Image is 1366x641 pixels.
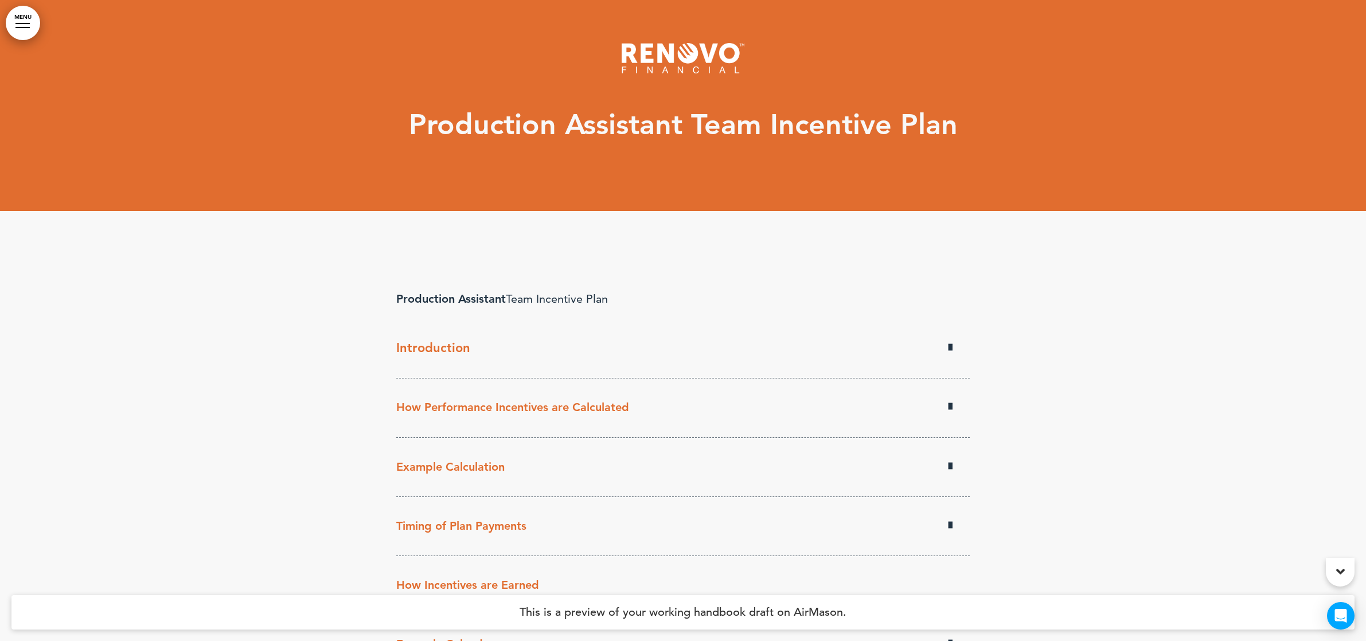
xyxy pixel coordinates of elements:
strong: Production Assistant [396,292,506,306]
h4: This is a preview of your working handbook draft on AirMason. [11,595,1355,630]
span: Team Incentive Plan [396,292,608,306]
span: Production Assistant Team Incentive Plan [409,107,958,142]
span: Introduction [396,338,470,358]
a: MENU [6,6,40,40]
span: Timing of Plan Payments [396,517,526,535]
strong: How Incentives are Earned [396,578,539,592]
div: Open Intercom Messenger [1327,602,1355,630]
img: 1746032355331-Renovo_Logo_White.png [622,43,744,73]
span: How Performance Incentives are Calculated [396,398,629,416]
strong: Example Calculation [396,460,505,474]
